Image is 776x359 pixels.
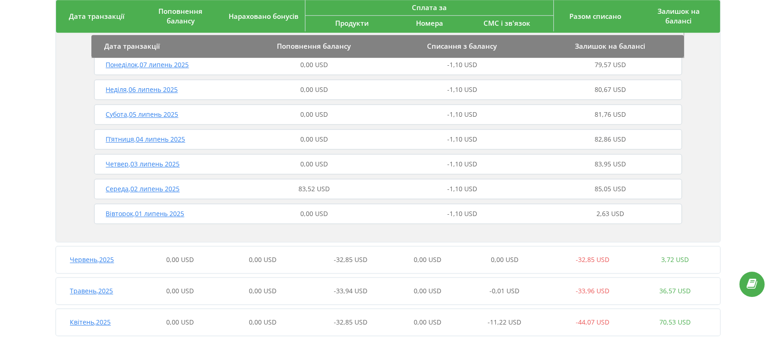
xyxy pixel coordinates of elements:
span: Понеділок , 07 липень 2025 [106,60,189,69]
span: Квітень , 2025 [70,318,111,326]
span: Вівторок , 01 липень 2025 [106,209,184,218]
span: 0,00 USD [300,85,328,94]
span: Залишок на балансі [657,6,699,25]
span: 79,57 USD [595,60,626,69]
span: П’ятниця , 04 липень 2025 [106,135,185,143]
span: 83,95 USD [595,160,626,168]
span: 0,00 USD [300,209,328,218]
span: Номера [416,18,443,28]
span: 80,67 USD [595,85,626,94]
span: 0,00 USD [300,110,328,119]
span: 0,00 USD [414,318,441,326]
span: Неділя , 06 липень 2025 [106,85,178,94]
span: Травень , 2025 [70,286,113,295]
span: -1,10 USD [447,209,477,218]
span: СМС і зв'язок [484,18,530,28]
span: 0,00 USD [166,255,194,264]
span: Сплата за [412,3,447,12]
span: -32,85 USD [334,318,367,326]
span: 3,72 USD [661,255,689,264]
span: Поповнення балансу [277,41,351,51]
span: Середа , 02 липень 2025 [106,184,180,193]
span: -32,85 USD [334,255,367,264]
span: -1,10 USD [447,60,477,69]
span: 36,57 USD [659,286,691,295]
span: 0,00 USD [249,286,276,295]
span: Субота , 05 липень 2025 [106,110,178,119]
span: 0,00 USD [414,255,441,264]
span: -11,22 USD [488,318,521,326]
span: Червень , 2025 [70,255,114,264]
span: Продукти [335,18,369,28]
span: Нараховано бонусів [229,11,298,21]
span: 0,00 USD [166,318,194,326]
span: Дата транзакції [69,11,124,21]
span: 0,00 USD [249,318,276,326]
span: 0,00 USD [300,135,328,143]
span: 81,76 USD [595,110,626,119]
span: 2,63 USD [596,209,624,218]
span: 85,05 USD [595,184,626,193]
span: Залишок на балансі [575,41,645,51]
span: -44,07 USD [576,318,609,326]
span: -33,94 USD [334,286,367,295]
span: 0,00 USD [300,60,328,69]
span: 0,00 USD [300,160,328,168]
span: -32,85 USD [576,255,609,264]
span: -0,01 USD [489,286,519,295]
span: 0,00 USD [414,286,441,295]
span: -1,10 USD [447,135,477,143]
span: -1,10 USD [447,85,477,94]
span: 83,52 USD [298,184,330,193]
span: 0,00 USD [491,255,518,264]
span: -1,10 USD [447,184,477,193]
span: -33,96 USD [576,286,609,295]
span: 70,53 USD [659,318,691,326]
span: 0,00 USD [249,255,276,264]
span: 0,00 USD [166,286,194,295]
span: Четвер , 03 липень 2025 [106,160,180,168]
span: Списання з балансу [427,41,497,51]
span: 82,86 USD [595,135,626,143]
span: Дата транзакції [104,41,160,51]
span: -1,10 USD [447,110,477,119]
span: -1,10 USD [447,160,477,168]
span: Поповнення балансу [158,6,202,25]
span: Разом списано [569,11,621,21]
